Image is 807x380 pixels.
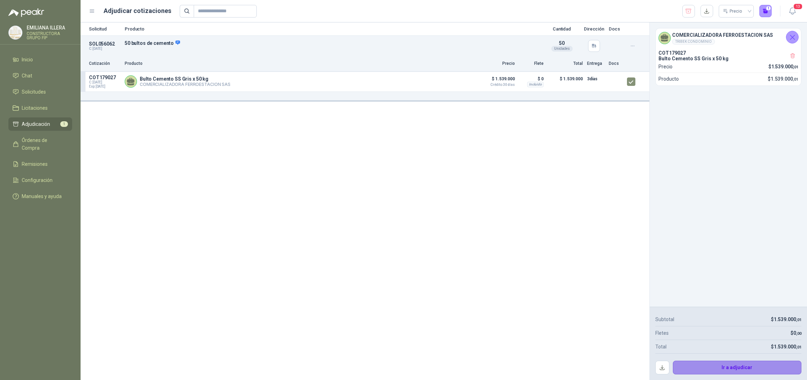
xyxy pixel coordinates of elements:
span: 0 [793,330,801,336]
span: Manuales y ayuda [22,192,62,200]
span: 1.539.000 [771,76,798,82]
span: ,01 [796,318,801,322]
p: Total [548,60,583,67]
span: 1.539.000 [774,344,801,350]
p: $ [768,63,798,70]
span: 1.539.000 [774,317,801,322]
p: $ 0 [519,75,544,83]
div: Precio [723,6,743,16]
span: 1.539.000 [771,64,798,69]
span: C: [DATE] [89,80,120,84]
p: $ 1.539.000 [548,75,583,89]
span: 50 [559,40,565,46]
p: Total [655,343,667,351]
h1: Adjudicar cotizaciones [104,6,171,16]
span: 13 [793,3,803,10]
p: C: [DATE] [89,47,120,51]
span: Solicitudes [22,88,46,96]
span: ,01 [793,77,798,82]
p: COT179027 [89,75,120,80]
img: Company Logo [9,26,22,39]
p: Cotización [89,60,120,67]
div: Unidades [551,46,573,52]
p: $ [791,329,801,337]
a: Licitaciones [8,101,72,115]
a: Inicio [8,53,72,66]
div: Incluido [527,82,544,87]
span: ,01 [796,345,801,350]
span: Remisiones [22,160,48,168]
p: Docs [609,27,623,31]
p: SOL056062 [89,41,120,47]
h4: COMERCIALIZADORA FERROESTACION SAS [672,31,773,39]
a: Adjudicación1 [8,117,72,131]
span: Licitaciones [22,104,48,112]
p: Precio [480,60,515,67]
p: Dirección [584,27,605,31]
a: Remisiones [8,157,72,171]
p: Flete [519,60,544,67]
p: Precio [658,63,672,70]
a: Solicitudes [8,85,72,99]
p: Solicitud [89,27,120,31]
p: Bulto Cemento SS Gris x 50 kg [140,76,230,82]
p: $ [768,75,798,83]
p: $ [771,343,801,351]
p: COMERCIALIZADORA FERROESTACION SAS [140,82,230,87]
span: Crédito 30 días [480,83,515,87]
span: Exp: [DATE] [89,84,120,89]
span: Inicio [22,56,33,63]
p: EMILIANA ILLERA [27,25,72,30]
span: Chat [22,72,32,80]
p: Subtotal [655,315,674,323]
span: ,01 [793,65,798,69]
p: Cantidad [544,27,579,31]
p: COT179027 [658,50,798,56]
button: Cerrar [786,31,799,43]
p: CONSTRUCTORA GRUPO FIP [27,32,72,40]
span: Adjudicación [22,120,50,128]
img: Logo peakr [8,8,44,17]
a: Manuales y ayuda [8,190,72,203]
a: Órdenes de Compra [8,134,72,155]
button: Ir a adjudicar [673,361,802,375]
span: Configuración [22,176,53,184]
p: $ 1.539.000 [480,75,515,87]
p: 50 bultos de cemento [125,40,540,46]
button: 1 [759,5,772,18]
p: Fletes [655,329,669,337]
p: $ [771,315,801,323]
button: 13 [786,5,799,18]
a: Chat [8,69,72,82]
p: Producto [125,60,476,67]
p: Entrega [587,60,605,67]
div: TRIBEK CONDOMINIO [672,39,715,45]
span: Órdenes de Compra [22,136,65,152]
p: Docs [609,60,623,67]
div: COMERCIALIZADORA FERROESTACION SASTRIBEK CONDOMINIO [656,28,801,47]
p: Producto [658,75,679,83]
p: Producto [125,27,540,31]
a: Configuración [8,174,72,187]
p: 3 días [587,75,605,83]
p: Bulto Cemento SS Gris x 50 kg [658,56,798,61]
span: ,00 [796,331,801,336]
span: 1 [60,121,68,127]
